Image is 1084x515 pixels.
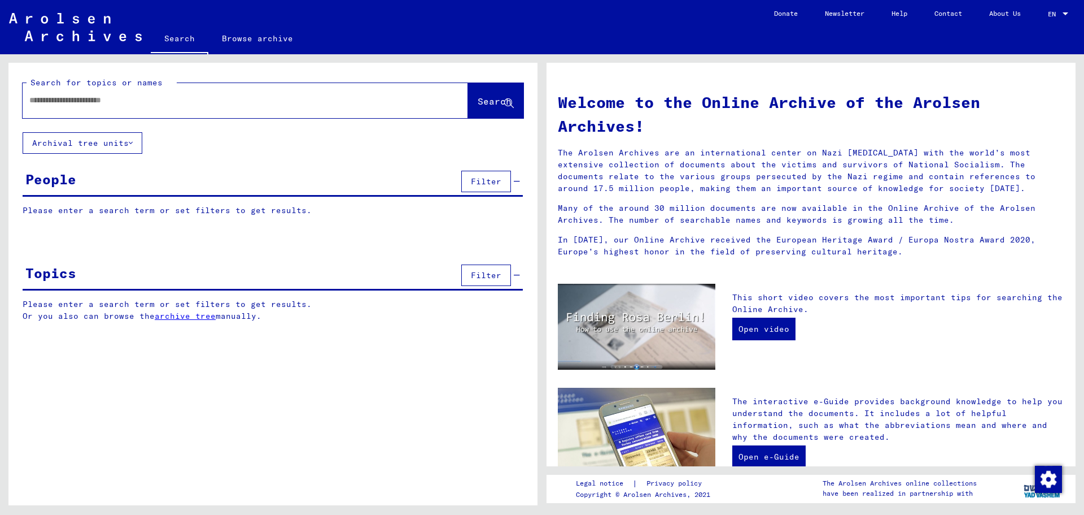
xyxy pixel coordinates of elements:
[468,83,523,118] button: Search
[25,263,76,283] div: Topics
[637,478,715,490] a: Privacy policy
[471,176,501,187] span: Filter
[461,265,511,286] button: Filter
[23,298,523,322] p: Please enter a search term or set filters to get results. Or you also can browse the manually.
[576,478,632,490] a: Legal notice
[558,90,1064,138] h1: Welcome to the Online Archive of the Arolsen Archives!
[732,292,1064,315] p: This short video covers the most important tips for searching the Online Archive.
[576,478,715,490] div: |
[558,234,1064,258] p: In [DATE], our Online Archive received the European Heritage Award / Europa Nostra Award 2020, Eu...
[558,202,1064,226] p: Many of the around 30 million documents are now available in the Online Archive of the Arolsen Ar...
[558,147,1064,194] p: The Arolsen Archives are an international center on Nazi [MEDICAL_DATA] with the world’s most ext...
[1021,474,1064,503] img: yv_logo.png
[1035,466,1062,493] img: Change consent
[1048,10,1060,18] span: EN
[155,311,216,321] a: archive tree
[478,96,512,107] span: Search
[732,318,795,340] a: Open video
[30,77,163,88] mat-label: Search for topics or names
[558,388,715,493] img: eguide.jpg
[471,270,501,280] span: Filter
[576,490,715,500] p: Copyright © Arolsen Archives, 2021
[823,478,977,488] p: The Arolsen Archives online collections
[732,445,806,468] a: Open e-Guide
[23,132,142,154] button: Archival tree units
[823,488,977,499] p: have been realized in partnership with
[151,25,208,54] a: Search
[9,13,142,41] img: Arolsen_neg.svg
[732,396,1064,443] p: The interactive e-Guide provides background knowledge to help you understand the documents. It in...
[558,284,715,370] img: video.jpg
[208,25,307,52] a: Browse archive
[23,205,523,217] p: Please enter a search term or set filters to get results.
[461,171,511,192] button: Filter
[25,169,76,189] div: People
